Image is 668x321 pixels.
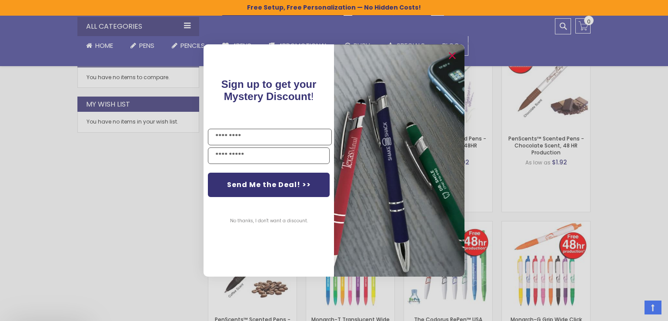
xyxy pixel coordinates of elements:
[221,78,317,102] span: !
[226,210,312,232] button: No thanks, I don't want a discount.
[208,173,330,197] button: Send Me the Deal! >>
[221,78,317,102] span: Sign up to get your Mystery Discount
[445,49,459,63] button: Close dialog
[334,44,464,276] img: pop-up-image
